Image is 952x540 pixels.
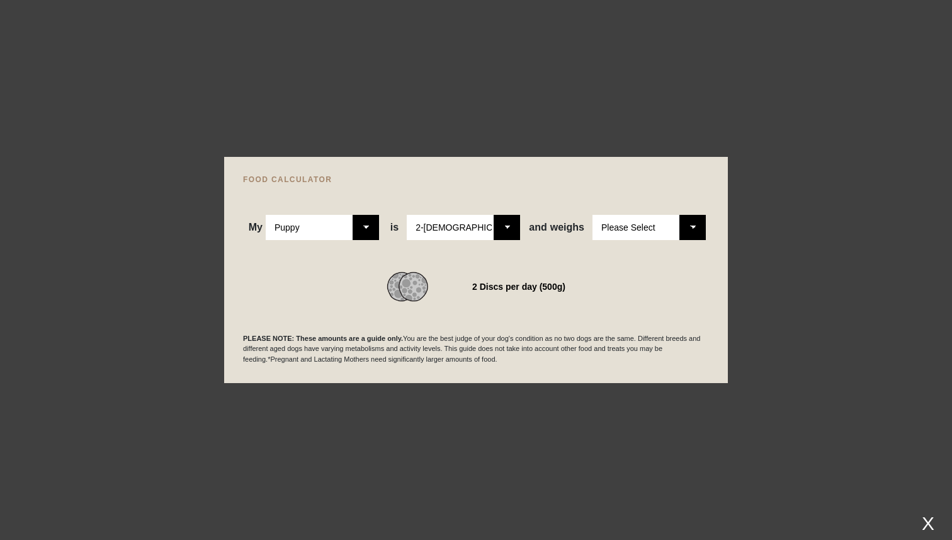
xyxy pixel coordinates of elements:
[243,333,709,365] p: You are the best judge of your dog's condition as no two dogs are the same. Different breeds and ...
[472,278,565,296] div: 2 Discs per day (500g)
[243,176,709,183] h4: FOOD CALCULATOR
[249,222,263,233] span: My
[529,222,550,233] span: and
[390,222,399,233] span: is
[917,513,939,534] div: X
[529,222,584,233] span: weighs
[243,335,403,342] b: PLEASE NOTE: These amounts are a guide only.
